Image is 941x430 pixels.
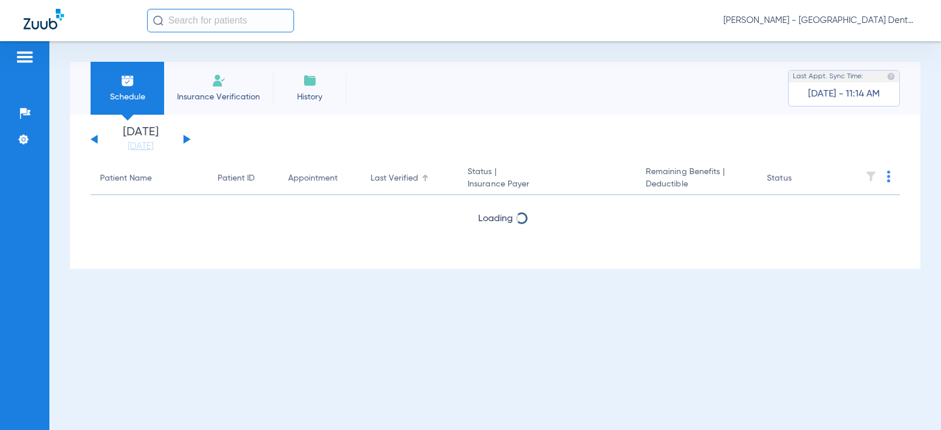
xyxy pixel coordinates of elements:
th: Status [758,162,837,195]
span: History [282,91,338,103]
span: Last Appt. Sync Time: [793,71,863,82]
div: Patient ID [218,172,255,185]
div: Last Verified [371,172,449,185]
li: [DATE] [105,126,176,152]
img: History [303,74,317,88]
span: Insurance Verification [173,91,264,103]
img: hamburger-icon [15,50,34,64]
img: Schedule [121,74,135,88]
div: Patient Name [100,172,152,185]
div: Appointment [288,172,338,185]
a: [DATE] [105,141,176,152]
span: Schedule [99,91,155,103]
div: Last Verified [371,172,418,185]
span: Loading [478,214,513,224]
img: Manual Insurance Verification [212,74,226,88]
div: Patient ID [218,172,269,185]
img: filter.svg [865,171,877,182]
span: Deductible [646,178,748,191]
img: Zuub Logo [24,9,64,29]
div: Patient Name [100,172,199,185]
img: last sync help info [887,72,895,81]
th: Status | [458,162,636,195]
span: [PERSON_NAME] - [GEOGRAPHIC_DATA] Dental Care [723,15,917,26]
input: Search for patients [147,9,294,32]
span: Insurance Payer [468,178,627,191]
img: group-dot-blue.svg [887,171,890,182]
th: Remaining Benefits | [636,162,758,195]
span: [DATE] - 11:14 AM [808,88,880,100]
img: Search Icon [153,15,163,26]
div: Appointment [288,172,352,185]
